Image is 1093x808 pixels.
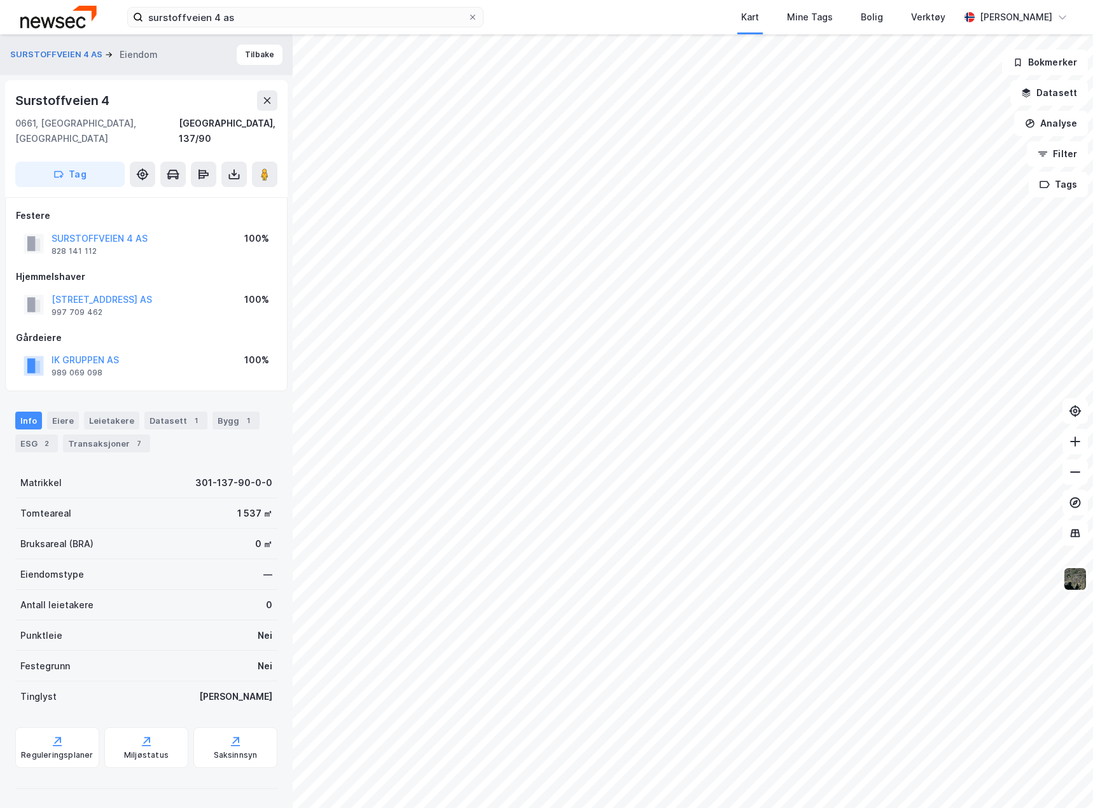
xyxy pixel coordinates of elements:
div: 0661, [GEOGRAPHIC_DATA], [GEOGRAPHIC_DATA] [15,116,179,146]
img: newsec-logo.f6e21ccffca1b3a03d2d.png [20,6,97,28]
div: Matrikkel [20,475,62,491]
div: Bygg [212,412,260,429]
div: [GEOGRAPHIC_DATA], 137/90 [179,116,277,146]
div: Bolig [861,10,883,25]
div: Tinglyst [20,689,57,704]
div: 828 141 112 [52,246,97,256]
div: Antall leietakere [20,597,94,613]
img: 9k= [1063,567,1087,591]
div: [PERSON_NAME] [199,689,272,704]
iframe: Chat Widget [1029,747,1093,808]
div: Festere [16,208,277,223]
div: Hjemmelshaver [16,269,277,284]
div: Kart [741,10,759,25]
div: Leietakere [84,412,139,429]
div: 989 069 098 [52,368,102,378]
div: Festegrunn [20,658,70,674]
div: 100% [244,352,269,368]
div: 301-137-90-0-0 [195,475,272,491]
div: Kontrollprogram for chat [1029,747,1093,808]
input: Søk på adresse, matrikkel, gårdeiere, leietakere eller personer [143,8,468,27]
div: Transaksjoner [63,435,150,452]
div: 7 [132,437,145,450]
button: Analyse [1014,111,1088,136]
div: Datasett [144,412,207,429]
div: Eiere [47,412,79,429]
div: — [263,567,272,582]
div: Reguleringsplaner [21,750,93,760]
div: [PERSON_NAME] [980,10,1052,25]
button: Tags [1029,172,1088,197]
div: 0 [266,597,272,613]
div: Miljøstatus [124,750,169,760]
div: Info [15,412,42,429]
div: Eiendom [120,47,158,62]
div: 0 ㎡ [255,536,272,552]
div: 1 [190,414,202,427]
div: 100% [244,231,269,246]
div: Surstoffveien 4 [15,90,112,111]
div: Bruksareal (BRA) [20,536,94,552]
div: Verktøy [911,10,945,25]
button: Tag [15,162,125,187]
div: 100% [244,292,269,307]
button: Tilbake [237,45,282,65]
button: Bokmerker [1002,50,1088,75]
div: Eiendomstype [20,567,84,582]
div: 1 537 ㎡ [237,506,272,521]
button: Filter [1027,141,1088,167]
button: SURSTOFFVEIEN 4 AS [10,48,105,61]
div: Mine Tags [787,10,833,25]
button: Datasett [1010,80,1088,106]
div: Gårdeiere [16,330,277,345]
div: 997 709 462 [52,307,102,317]
div: ESG [15,435,58,452]
div: Tomteareal [20,506,71,521]
div: 2 [40,437,53,450]
div: Nei [258,628,272,643]
div: Nei [258,658,272,674]
div: Punktleie [20,628,62,643]
div: Saksinnsyn [214,750,258,760]
div: 1 [242,414,254,427]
